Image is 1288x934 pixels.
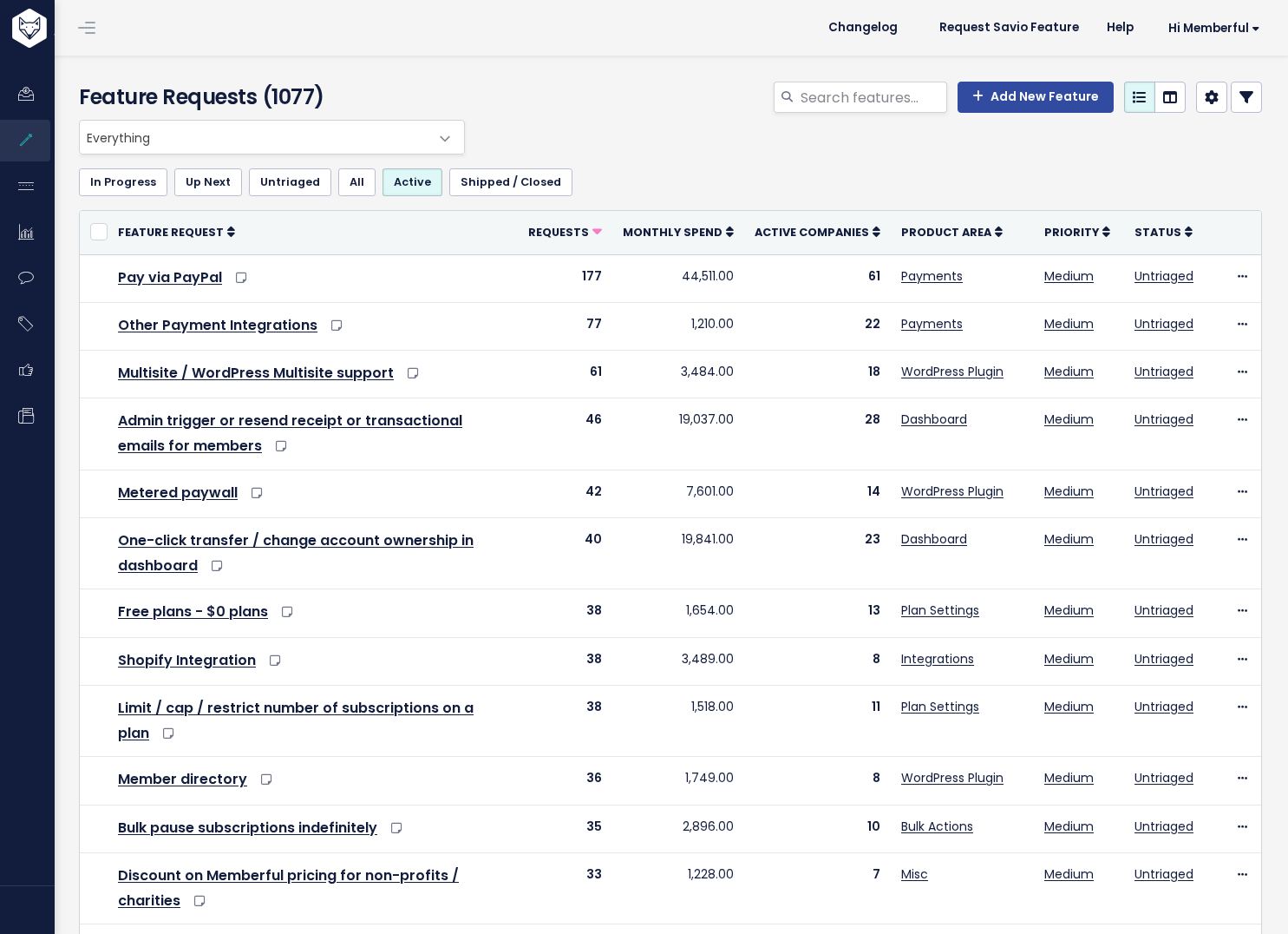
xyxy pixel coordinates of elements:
[118,363,394,383] a: Multisite / WordPress Multisite support
[1147,15,1274,42] a: Hi Memberful
[901,315,963,332] a: Payments
[744,398,891,470] td: 28
[518,302,612,350] td: 77
[118,267,222,287] a: Pay via PayPal
[744,852,891,924] td: 7
[901,602,979,619] a: Plan Settings
[612,757,744,805] td: 1,749.00
[79,168,167,196] a: In Progress
[518,254,612,302] td: 177
[612,852,744,924] td: 1,228.00
[901,865,928,883] a: Misc
[1044,483,1094,500] a: Medium
[80,121,429,154] span: Everything
[612,637,744,685] td: 3,489.00
[1134,698,1193,715] a: Untriaged
[8,9,142,48] img: logo-white.9d6f32f41409.svg
[118,769,247,789] a: Member directory
[1134,530,1193,548] a: Untriaged
[901,267,963,285] a: Payments
[518,398,612,470] td: 46
[744,254,891,302] td: 61
[901,223,1003,240] a: Product Area
[1134,315,1193,332] a: Untriaged
[1134,267,1193,285] a: Untriaged
[901,363,1004,380] a: WordPress Plugin
[1044,411,1094,428] a: Medium
[612,685,744,757] td: 1,518.00
[118,411,462,456] a: Admin trigger or resend receipt or transactional emails for members
[901,225,991,240] span: Product Area
[118,602,268,622] a: Free plans - $0 plans
[118,225,224,240] span: Feature Request
[518,637,612,685] td: 38
[518,805,612,852] td: 35
[744,637,891,685] td: 8
[1044,865,1094,883] a: Medium
[1044,769,1094,786] a: Medium
[118,223,235,240] a: Feature Request
[174,168,242,196] a: Up Next
[518,852,612,924] td: 33
[79,82,456,113] h4: Feature Requests (1077)
[1134,769,1193,786] a: Untriaged
[623,225,722,240] span: Monthly spend
[1044,530,1094,548] a: Medium
[901,411,967,428] a: Dashboard
[623,223,734,240] a: Monthly spend
[1044,650,1094,668] a: Medium
[118,315,317,335] a: Other Payment Integrations
[518,757,612,805] td: 36
[612,805,744,852] td: 2,896.00
[79,120,465,155] span: Everything
[1134,223,1193,240] a: Status
[1168,22,1260,35] span: Hi Memberful
[901,769,1004,786] a: WordPress Plugin
[1044,225,1099,240] span: Priority
[382,168,442,196] a: Active
[1044,818,1094,835] a: Medium
[1134,818,1193,835] a: Untriaged
[118,818,377,838] a: Bulk pause subscriptions indefinitely
[1093,15,1147,41] a: Help
[799,82,947,113] input: Search features...
[901,698,979,715] a: Plan Settings
[518,470,612,517] td: 42
[1044,223,1110,240] a: Priority
[1134,483,1193,500] a: Untriaged
[901,650,974,668] a: Integrations
[118,483,238,503] a: Metered paywall
[828,22,898,34] span: Changelog
[1134,865,1193,883] a: Untriaged
[528,223,602,240] a: Requests
[744,757,891,805] td: 8
[958,82,1114,113] a: Add New Feature
[1134,411,1193,428] a: Untriaged
[79,168,1262,196] ul: Filter feature requests
[1044,267,1094,285] a: Medium
[744,350,891,398] td: 18
[612,398,744,470] td: 19,037.00
[118,530,474,576] a: One-click transfer / change account ownership in dashboard
[518,350,612,398] td: 61
[744,517,891,589] td: 23
[518,589,612,637] td: 38
[612,350,744,398] td: 3,484.00
[901,818,973,835] a: Bulk Actions
[518,685,612,757] td: 38
[1134,363,1193,380] a: Untriaged
[744,805,891,852] td: 10
[744,589,891,637] td: 13
[118,650,256,670] a: Shopify Integration
[1044,363,1094,380] a: Medium
[1044,602,1094,619] a: Medium
[612,517,744,589] td: 19,841.00
[1134,225,1181,240] span: Status
[744,685,891,757] td: 11
[901,483,1004,500] a: WordPress Plugin
[518,517,612,589] td: 40
[612,302,744,350] td: 1,210.00
[744,470,891,517] td: 14
[118,698,474,743] a: Limit / cap / restrict number of subscriptions on a plan
[1134,650,1193,668] a: Untriaged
